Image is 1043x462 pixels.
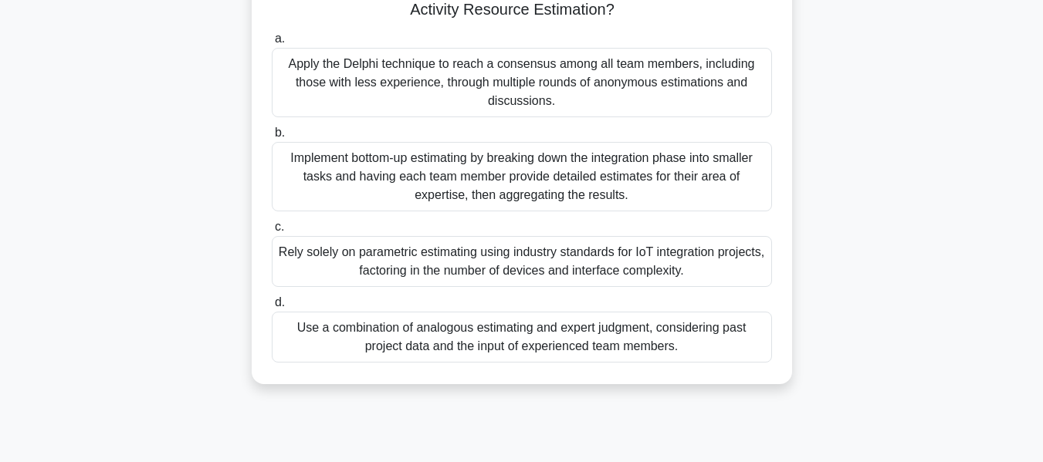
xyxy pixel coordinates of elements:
span: a. [275,32,285,45]
span: d. [275,295,285,309]
div: Rely solely on parametric estimating using industry standards for IoT integration projects, facto... [272,236,772,287]
div: Use a combination of analogous estimating and expert judgment, considering past project data and ... [272,312,772,363]
div: Apply the Delphi technique to reach a consensus among all team members, including those with less... [272,48,772,117]
div: Implement bottom-up estimating by breaking down the integration phase into smaller tasks and havi... [272,142,772,211]
span: b. [275,126,285,139]
span: c. [275,220,284,233]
